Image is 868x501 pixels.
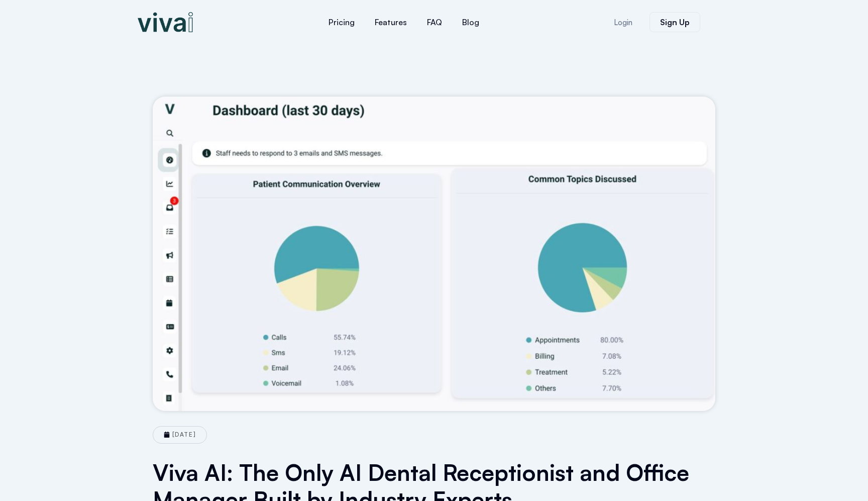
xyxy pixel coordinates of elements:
a: [DATE] [164,431,196,438]
a: Sign Up [649,12,700,32]
time: [DATE] [172,431,196,438]
a: Features [365,10,417,34]
span: Sign Up [660,18,690,26]
nav: Menu [258,10,550,34]
span: Login [614,19,632,26]
a: FAQ [417,10,452,34]
a: Pricing [318,10,365,34]
a: Blog [452,10,489,34]
a: Login [602,13,644,32]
